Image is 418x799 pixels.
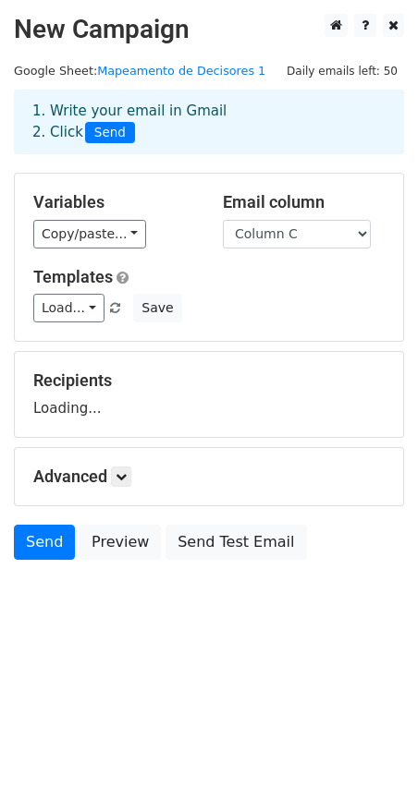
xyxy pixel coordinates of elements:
h5: Email column [223,192,385,212]
small: Google Sheet: [14,64,265,78]
a: Daily emails left: 50 [280,64,404,78]
a: Send [14,525,75,560]
span: Daily emails left: 50 [280,61,404,81]
h5: Variables [33,192,195,212]
a: Load... [33,294,104,322]
a: Templates [33,267,113,286]
a: Preview [80,525,161,560]
a: Copy/paste... [33,220,146,248]
button: Save [133,294,181,322]
h5: Advanced [33,466,385,487]
span: Send [85,122,135,144]
div: Loading... [33,370,385,418]
a: Send Test Email [166,525,306,560]
a: Mapeamento de Decisores 1 [97,64,265,78]
h5: Recipients [33,370,385,391]
div: 1. Write your email in Gmail 2. Click [18,101,400,143]
h2: New Campaign [14,14,404,45]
